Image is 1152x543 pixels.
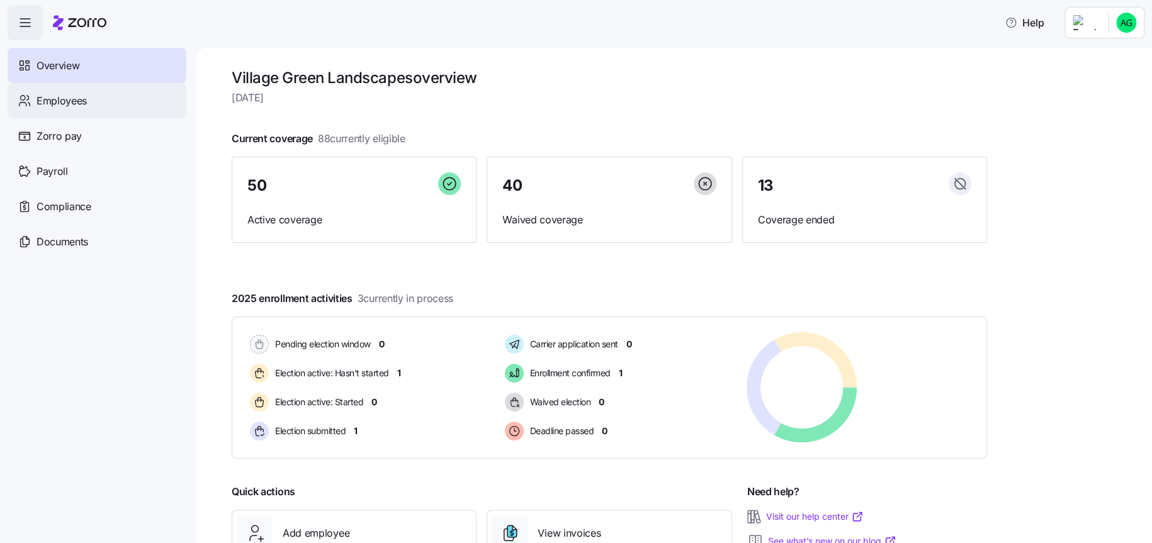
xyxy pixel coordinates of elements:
[526,425,594,437] span: Deadline passed
[318,131,405,147] span: 88 currently eligible
[502,178,522,193] span: 40
[37,58,79,74] span: Overview
[271,425,346,437] span: Election submitted
[747,484,799,500] span: Need help?
[758,212,971,228] span: Coverage ended
[371,396,377,408] span: 0
[232,291,453,306] span: 2025 enrollment activities
[538,525,601,541] span: View invoices
[602,425,607,437] span: 0
[271,338,371,350] span: Pending election window
[1116,13,1136,33] img: d553475d8374689f22e54354502039c2
[619,367,623,379] span: 1
[599,396,604,408] span: 0
[37,93,87,109] span: Employees
[8,48,186,83] a: Overview
[8,224,186,259] a: Documents
[766,510,864,523] a: Visit our help center
[354,425,358,437] span: 1
[232,90,987,106] span: [DATE]
[37,199,91,215] span: Compliance
[247,178,266,193] span: 50
[502,212,716,228] span: Waived coverage
[379,338,385,350] span: 0
[758,178,774,193] span: 13
[37,128,82,144] span: Zorro pay
[8,118,186,154] a: Zorro pay
[526,338,618,350] span: Carrier application sent
[526,396,591,408] span: Waived election
[232,131,405,147] span: Current coverage
[271,396,363,408] span: Election active: Started
[271,367,389,379] span: Election active: Hasn't started
[1073,15,1098,30] img: Employer logo
[37,234,88,250] span: Documents
[8,83,186,118] a: Employees
[247,212,461,228] span: Active coverage
[1005,15,1044,30] span: Help
[397,367,401,379] span: 1
[232,68,987,87] h1: Village Green Landscapes overview
[526,367,611,379] span: Enrollment confirmed
[626,338,632,350] span: 0
[358,291,453,306] span: 3 currently in process
[8,189,186,224] a: Compliance
[283,525,349,541] span: Add employee
[37,164,68,179] span: Payroll
[995,10,1054,35] button: Help
[8,154,186,189] a: Payroll
[232,484,295,500] span: Quick actions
